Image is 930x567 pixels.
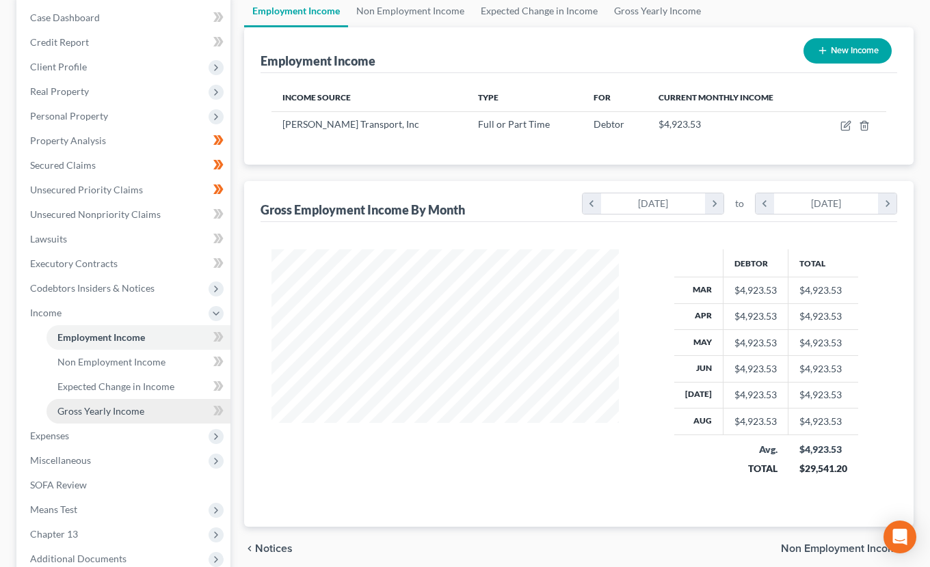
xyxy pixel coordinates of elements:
[674,277,723,303] th: Mar
[674,382,723,408] th: [DATE]
[30,61,87,72] span: Client Profile
[30,454,91,466] span: Miscellaneous
[478,92,499,102] span: Type
[788,409,858,434] td: $4,923.53
[803,38,892,64] button: New Income
[30,110,108,122] span: Personal Property
[659,92,773,102] span: Current Monthly Income
[799,443,847,456] div: $4,923.53
[30,208,161,220] span: Unsecured Nonpriority Claims
[46,350,230,374] a: Non Employment Income
[57,405,144,417] span: Gross Yearly Income
[30,85,89,97] span: Real Property
[30,36,89,48] span: Credit Report
[30,12,100,23] span: Case Dashboard
[788,249,858,277] th: Total
[282,118,419,130] span: [PERSON_NAME] Transport, Inc
[734,283,777,297] div: $4,923.53
[674,409,723,434] th: Aug
[659,118,701,130] span: $4,923.53
[57,381,174,392] span: Expected Change in Income
[735,197,744,210] span: to
[30,503,77,515] span: Means Test
[674,356,723,382] th: Jun
[19,30,230,55] a: Credit Report
[723,249,788,277] th: Debtor
[883,521,916,553] div: Open Intercom Messenger
[734,462,778,475] div: TOTAL
[46,399,230,424] a: Gross Yearly Income
[19,202,230,227] a: Unsecured Nonpriority Claims
[674,303,723,329] th: Apr
[261,53,375,69] div: Employment Income
[788,356,858,382] td: $4,923.53
[781,543,903,554] span: Non Employment Income
[734,336,777,350] div: $4,923.53
[583,193,601,214] i: chevron_left
[30,528,78,540] span: Chapter 13
[594,92,611,102] span: For
[19,5,230,30] a: Case Dashboard
[478,118,550,130] span: Full or Part Time
[781,543,914,554] button: Non Employment Income chevron_right
[19,153,230,178] a: Secured Claims
[30,159,96,171] span: Secured Claims
[30,479,87,490] span: SOFA Review
[30,184,143,195] span: Unsecured Priority Claims
[19,251,230,276] a: Executory Contracts
[244,543,255,554] i: chevron_left
[30,430,69,441] span: Expenses
[19,178,230,202] a: Unsecured Priority Claims
[30,258,118,269] span: Executory Contracts
[594,118,624,130] span: Debtor
[282,92,351,102] span: Income Source
[261,202,465,218] div: Gross Employment Income By Month
[19,227,230,251] a: Lawsuits
[30,282,155,294] span: Codebtors Insiders & Notices
[774,193,879,214] div: [DATE]
[788,329,858,355] td: $4,923.53
[19,128,230,153] a: Property Analysis
[756,193,774,214] i: chevron_left
[734,443,778,456] div: Avg.
[788,382,858,408] td: $4,923.53
[601,193,706,214] div: [DATE]
[255,543,293,554] span: Notices
[788,277,858,303] td: $4,923.53
[734,388,777,402] div: $4,923.53
[46,374,230,399] a: Expected Change in Income
[734,415,777,428] div: $4,923.53
[46,325,230,350] a: Employment Income
[244,543,293,554] button: chevron_left Notices
[674,329,723,355] th: May
[30,553,127,564] span: Additional Documents
[734,362,777,376] div: $4,923.53
[705,193,723,214] i: chevron_right
[30,233,67,245] span: Lawsuits
[878,193,896,214] i: chevron_right
[799,462,847,475] div: $29,541.20
[788,303,858,329] td: $4,923.53
[57,356,165,368] span: Non Employment Income
[57,331,145,343] span: Employment Income
[734,309,777,323] div: $4,923.53
[30,307,62,318] span: Income
[30,135,106,146] span: Property Analysis
[19,473,230,497] a: SOFA Review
